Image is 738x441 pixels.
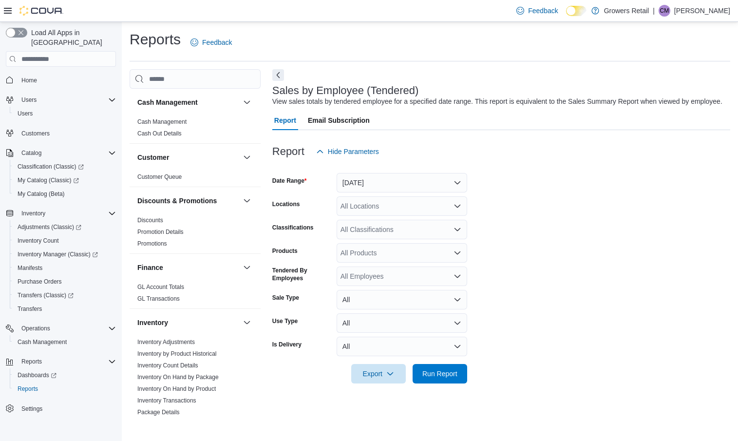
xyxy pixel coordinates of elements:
span: My Catalog (Classic) [18,176,79,184]
a: Cash Management [14,336,71,348]
a: Classification (Classic) [14,161,88,173]
h3: Report [272,146,304,157]
button: Reports [18,356,46,367]
label: Use Type [272,317,298,325]
button: Inventory Count [10,234,120,248]
button: Users [18,94,40,106]
button: Manifests [10,261,120,275]
button: [DATE] [337,173,467,192]
h3: Discounts & Promotions [137,196,217,206]
h3: Cash Management [137,97,198,107]
button: Finance [137,263,239,272]
span: Cash Management [18,338,67,346]
h3: Finance [137,263,163,272]
label: Sale Type [272,294,299,302]
a: Discounts [137,217,163,224]
a: Settings [18,403,46,415]
span: Dark Mode [566,16,567,17]
a: Inventory by Product Historical [137,350,217,357]
span: Export [357,364,400,383]
span: Load All Apps in [GEOGRAPHIC_DATA] [27,28,116,47]
span: Users [18,110,33,117]
span: Transfers [18,305,42,313]
span: Users [18,94,116,106]
span: Discounts [137,216,163,224]
nav: Complex example [6,69,116,441]
h3: Sales by Employee (Tendered) [272,85,419,96]
button: Inventory [18,208,49,219]
button: Operations [2,322,120,335]
button: Run Report [413,364,467,383]
span: Inventory [21,210,45,217]
a: Adjustments (Classic) [10,220,120,234]
h3: Customer [137,153,169,162]
span: Classification (Classic) [14,161,116,173]
div: Finance [130,281,261,308]
button: Customer [241,152,253,163]
span: Inventory Count Details [137,362,198,369]
button: Users [10,107,120,120]
span: Customer Queue [137,173,182,181]
span: Transfers [14,303,116,315]
label: Classifications [272,224,314,231]
a: My Catalog (Beta) [14,188,69,200]
span: Transfers (Classic) [14,289,116,301]
span: Dashboards [14,369,116,381]
span: Inventory Count [14,235,116,247]
a: Classification (Classic) [10,160,120,173]
a: Cash Management [137,118,187,125]
button: My Catalog (Beta) [10,187,120,201]
button: Cash Management [241,96,253,108]
span: Report [274,111,296,130]
span: Operations [18,323,116,334]
span: Inventory On Hand by Package [137,373,219,381]
button: Discounts & Promotions [137,196,239,206]
span: Purchase Orders [18,278,62,286]
span: My Catalog (Beta) [14,188,116,200]
span: GL Account Totals [137,283,184,291]
span: Transfers (Classic) [18,291,74,299]
a: Package Details [137,409,180,416]
button: Customer [137,153,239,162]
a: Transfers (Classic) [10,288,120,302]
button: Open list of options [454,202,461,210]
button: Next [272,69,284,81]
span: Manifests [14,262,116,274]
a: Dashboards [10,368,120,382]
a: Inventory Manager (Classic) [10,248,120,261]
div: Discounts & Promotions [130,214,261,253]
span: Feedback [528,6,558,16]
span: Settings [21,405,42,413]
span: Inventory Transactions [137,397,196,404]
span: Operations [21,325,50,332]
button: Open list of options [454,249,461,257]
a: Promotion Details [137,229,184,235]
button: Cash Management [137,97,239,107]
span: Reports [18,356,116,367]
span: Inventory Adjustments [137,338,195,346]
button: Discounts & Promotions [241,195,253,207]
label: Locations [272,200,300,208]
a: Inventory Transactions [137,397,196,404]
span: Package Details [137,408,180,416]
input: Dark Mode [566,6,587,16]
span: Classification (Classic) [18,163,84,171]
span: Customers [18,127,116,139]
button: Reports [2,355,120,368]
button: Transfers [10,302,120,316]
a: Promotions [137,240,167,247]
span: Reports [21,358,42,365]
label: Products [272,247,298,255]
a: Users [14,108,37,119]
span: Inventory Manager (Classic) [18,250,98,258]
span: Settings [18,403,116,415]
span: Email Subscription [308,111,370,130]
label: Tendered By Employees [272,267,333,282]
a: Feedback [187,33,236,52]
span: Purchase Orders [14,276,116,288]
span: Customers [21,130,50,137]
span: Promotions [137,240,167,248]
span: Manifests [18,264,42,272]
button: Inventory [137,318,239,327]
span: Inventory Count [18,237,59,245]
